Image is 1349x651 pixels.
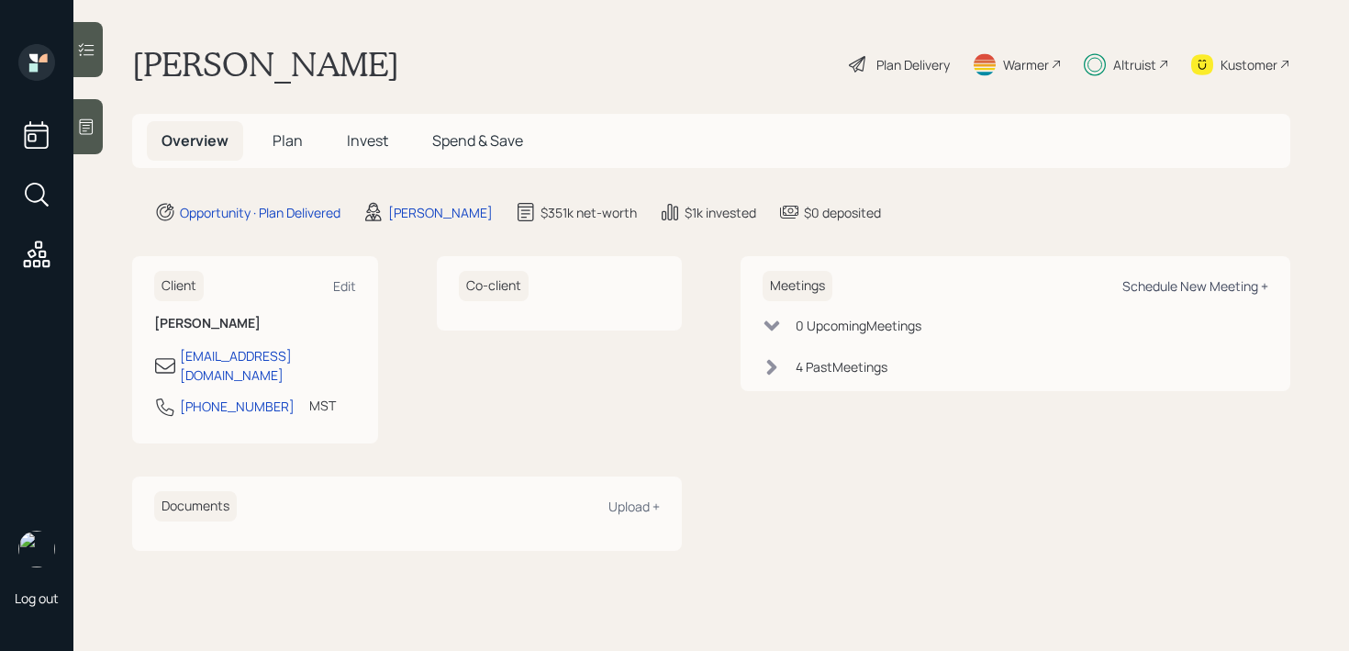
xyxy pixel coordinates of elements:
[15,589,59,607] div: Log out
[1003,55,1049,74] div: Warmer
[796,316,921,335] div: 0 Upcoming Meeting s
[347,130,388,151] span: Invest
[796,357,887,376] div: 4 Past Meeting s
[132,44,399,84] h1: [PERSON_NAME]
[541,203,637,222] div: $351k net-worth
[154,491,237,522] h6: Documents
[273,130,303,151] span: Plan
[1122,277,1268,295] div: Schedule New Meeting +
[154,271,204,301] h6: Client
[432,130,523,151] span: Spend & Save
[763,271,832,301] h6: Meetings
[459,271,529,301] h6: Co-client
[876,55,950,74] div: Plan Delivery
[18,531,55,567] img: retirable_logo.png
[685,203,756,222] div: $1k invested
[804,203,881,222] div: $0 deposited
[180,346,356,385] div: [EMAIL_ADDRESS][DOMAIN_NAME]
[388,203,493,222] div: [PERSON_NAME]
[154,316,356,331] h6: [PERSON_NAME]
[333,277,356,295] div: Edit
[180,397,295,416] div: [PHONE_NUMBER]
[180,203,340,222] div: Opportunity · Plan Delivered
[1113,55,1156,74] div: Altruist
[1221,55,1277,74] div: Kustomer
[309,396,336,415] div: MST
[608,498,660,515] div: Upload +
[162,130,229,151] span: Overview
